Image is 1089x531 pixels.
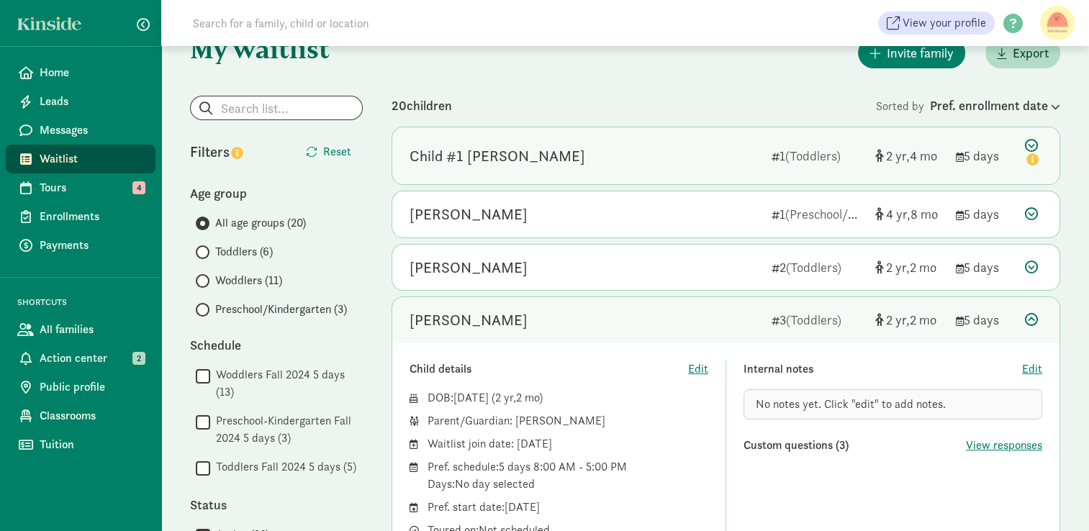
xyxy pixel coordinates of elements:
[903,14,986,32] span: View your profile
[886,259,910,276] span: 2
[6,344,155,373] a: Action center 2
[785,206,922,222] span: (Preschool/Kindergarten)
[876,96,1060,115] div: Sorted by
[40,93,144,110] span: Leads
[294,137,363,166] button: Reset
[190,141,276,163] div: Filters
[6,58,155,87] a: Home
[930,96,1060,115] div: Pref. enrollment date
[215,301,347,318] span: Preschool/Kindergarten (3)
[6,315,155,344] a: All families
[6,401,155,430] a: Classrooms
[190,495,363,514] div: Status
[966,437,1042,454] button: View responses
[215,243,273,260] span: Toddlers (6)
[875,146,944,165] div: [object Object]
[6,202,155,231] a: Enrollments
[215,272,282,289] span: Woddlers (11)
[40,407,144,425] span: Classrooms
[190,183,363,203] div: Age group
[40,150,144,168] span: Waitlist
[132,181,145,194] span: 4
[323,143,351,160] span: Reset
[875,258,944,277] div: [object Object]
[772,310,864,330] div: 3
[956,310,1013,330] div: 5 days
[1022,360,1042,378] button: Edit
[40,350,144,367] span: Action center
[40,436,144,453] span: Tuition
[392,96,876,115] div: 20 children
[785,147,841,164] span: (Toddlers)
[910,206,938,222] span: 8
[910,312,936,328] span: 2
[744,437,966,454] div: Custom questions (3)
[410,309,528,332] div: Ares Lampert
[6,116,155,145] a: Messages
[6,87,155,116] a: Leads
[428,499,708,516] div: Pref. start date: [DATE]
[428,435,708,453] div: Waitlist join date: [DATE]
[875,310,944,330] div: [object Object]
[428,458,708,493] div: Pref. schedule: 5 days 8:00 AM - 5:00 PM Days: No day selected
[40,208,144,225] span: Enrollments
[956,204,1013,224] div: 5 days
[786,312,841,328] span: (Toddlers)
[744,360,1022,378] div: Internal notes
[210,412,363,447] label: Preschool-Kindergarten Fall 2024 5 days (3)
[878,12,995,35] a: View your profile
[886,312,910,328] span: 2
[772,204,864,224] div: 1
[190,335,363,355] div: Schedule
[132,352,145,365] span: 2
[688,360,708,378] button: Edit
[190,35,363,63] h1: My waitlist
[6,373,155,401] a: Public profile
[1013,43,1049,63] span: Export
[191,96,362,119] input: Search list...
[210,366,363,401] label: Woddlers Fall 2024 5 days (13)
[40,321,144,338] span: All families
[40,64,144,81] span: Home
[956,258,1013,277] div: 5 days
[887,43,954,63] span: Invite family
[858,37,965,68] button: Invite family
[428,389,708,407] div: DOB: ( )
[875,204,944,224] div: [object Object]
[786,259,841,276] span: (Toddlers)
[6,430,155,459] a: Tuition
[1017,462,1089,531] iframe: Chat Widget
[410,203,528,226] div: Josephine Heath
[886,206,910,222] span: 4
[910,259,936,276] span: 2
[40,122,144,139] span: Messages
[453,390,489,405] span: [DATE]
[6,145,155,173] a: Waitlist
[495,390,516,405] span: 2
[516,390,539,405] span: 2
[410,145,585,168] div: Child #1 Olivares
[772,258,864,277] div: 2
[756,396,946,412] span: No notes yet. Click "edit" to add notes.
[956,146,1013,165] div: 5 days
[6,173,155,202] a: Tours 4
[428,412,708,430] div: Parent/Guardian: [PERSON_NAME]
[40,179,144,196] span: Tours
[910,147,937,164] span: 4
[410,256,528,279] div: Malakai Wedington
[40,378,144,396] span: Public profile
[215,214,306,232] span: All age groups (20)
[184,9,588,37] input: Search for a family, child or location
[772,146,864,165] div: 1
[985,37,1060,68] button: Export
[40,237,144,254] span: Payments
[210,458,356,476] label: Toddlers Fall 2024 5 days (5)
[886,147,910,164] span: 2
[410,360,688,378] div: Child details
[6,231,155,260] a: Payments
